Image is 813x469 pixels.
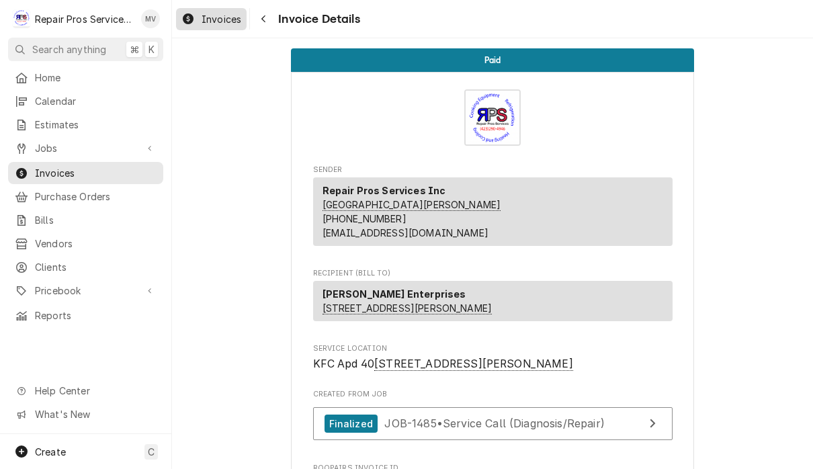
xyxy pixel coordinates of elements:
a: Go to Jobs [8,137,163,159]
span: Invoice Details [274,10,359,28]
button: Search anything⌘K [8,38,163,61]
span: Search anything [32,42,106,56]
span: Invoices [35,166,157,180]
a: View Job [313,407,673,440]
div: Repair Pros Services Inc's Avatar [12,9,31,28]
a: Clients [8,256,163,278]
img: Logo [464,89,521,146]
span: Estimates [35,118,157,132]
span: Sender [313,165,673,175]
button: Navigate back [253,8,274,30]
a: Purchase Orders [8,185,163,208]
span: Service Location [313,343,673,354]
div: Repair Pros Services Inc [35,12,134,26]
div: Sender [313,177,673,251]
a: Go to Help Center [8,380,163,402]
span: Bills [35,213,157,227]
a: Invoices [8,162,163,184]
div: R [12,9,31,28]
span: Recipient (Bill To) [313,268,673,279]
strong: Repair Pros Services Inc [323,185,446,196]
a: [PHONE_NUMBER] [323,213,406,224]
a: Invoices [176,8,247,30]
span: Purchase Orders [35,189,157,204]
div: Status [291,48,694,72]
div: Finalized [325,415,378,433]
span: Jobs [35,141,136,155]
span: ⌘ [130,42,139,56]
div: Recipient (Bill To) [313,281,673,321]
span: Created From Job [313,389,673,400]
span: C [148,445,155,459]
span: Create [35,446,66,458]
strong: [PERSON_NAME] Enterprises [323,288,466,300]
div: MV [141,9,160,28]
a: Go to Pricebook [8,280,163,302]
a: Vendors [8,232,163,255]
div: Service Location [313,343,673,372]
a: Go to What's New [8,403,163,425]
span: What's New [35,407,155,421]
span: Clients [35,260,157,274]
span: KFC Apd 40 [313,357,573,371]
span: Calendar [35,94,157,108]
a: Calendar [8,90,163,112]
span: Paid [484,56,501,65]
span: Vendors [35,237,157,251]
span: Pricebook [35,284,136,298]
span: Home [35,71,157,85]
span: JOB-1485 • Service Call (Diagnosis/Repair) [384,417,604,430]
div: Created From Job [313,389,673,447]
a: Bills [8,209,163,231]
a: Home [8,67,163,89]
span: Reports [35,308,157,323]
a: Reports [8,304,163,327]
a: Estimates [8,114,163,136]
div: Sender [313,177,673,246]
span: K [148,42,155,56]
div: Recipient (Bill To) [313,281,673,327]
span: Service Location [313,356,673,372]
span: Help Center [35,384,155,398]
div: Invoice Recipient [313,268,673,327]
a: [EMAIL_ADDRESS][DOMAIN_NAME] [323,227,488,239]
div: Invoice Sender [313,165,673,252]
span: Invoices [202,12,241,26]
div: Mindy Volker's Avatar [141,9,160,28]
